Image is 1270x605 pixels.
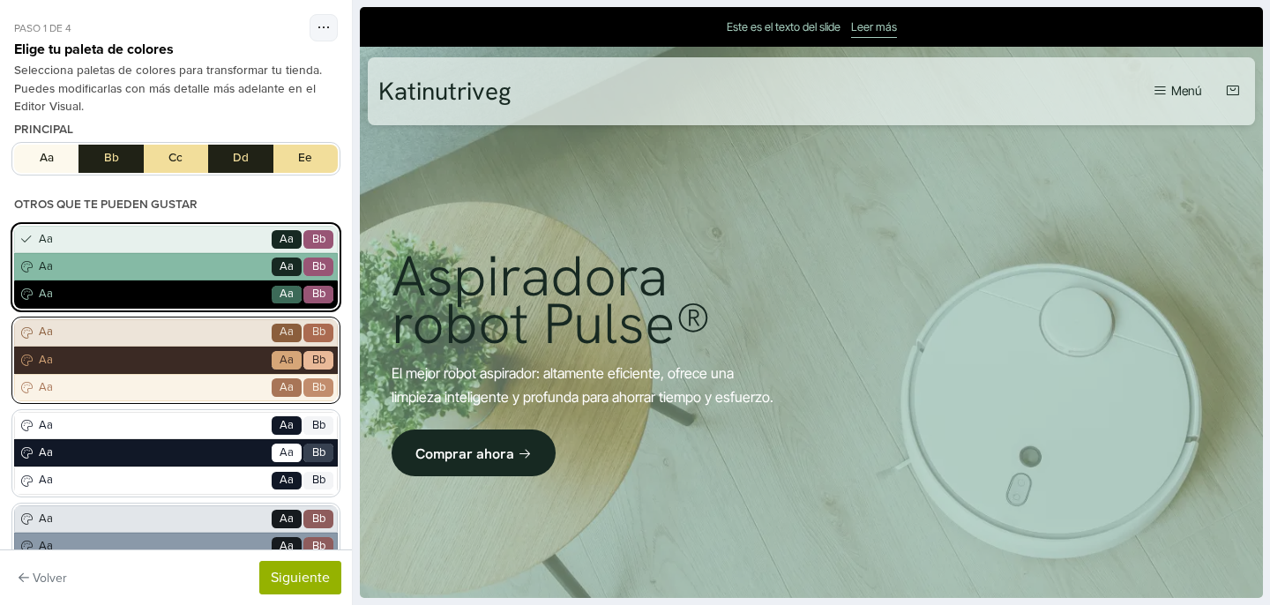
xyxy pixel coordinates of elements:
[280,379,294,397] span: Aa
[14,145,338,173] button: AaBbCcDdEe
[312,231,325,249] span: Bb
[312,472,325,489] span: Bb
[280,352,294,370] span: Aa
[35,352,269,370] span: Aa
[259,561,341,594] button: Siguiente
[14,226,338,309] button: AaAaBbAaAaBbAaAaBb
[35,286,269,303] span: Aa
[312,379,325,397] span: Bb
[14,20,71,36] span: Paso 1 de 4
[35,324,269,341] span: Aa
[862,71,885,97] button: Carro
[14,41,174,58] h3: Elige tu paleta de colores
[35,379,269,397] span: Aa
[280,444,294,462] span: Aa
[11,564,75,592] button: Volver
[280,538,294,556] span: Aa
[35,258,269,276] span: Aa
[280,324,294,341] span: Aa
[14,198,198,212] h4: Otros que te pueden gustar
[280,231,294,249] span: Aa
[789,71,845,97] button: Menú
[280,286,294,303] span: Aa
[312,538,325,556] span: Bb
[312,258,325,276] span: Bb
[14,123,73,137] h4: Principal
[312,444,325,462] span: Bb
[312,286,325,303] span: Bb
[14,319,338,402] button: AaAaBbAaAaBbAaAaBb
[35,472,269,489] span: Aa
[280,417,294,435] span: Aa
[312,352,325,370] span: Bb
[312,417,325,435] span: Bb
[35,511,269,528] span: Aa
[280,472,294,489] span: Aa
[14,62,338,116] div: Selecciona paletas de colores para transformar tu tienda. Puedes modificarlas con más detalle más...
[811,78,841,90] div: Menú
[312,511,325,528] span: Bb
[14,505,338,588] button: AaAaBbAaAaBbAaAaBb
[14,412,338,495] button: AaAaBbAaAaBbAaAaBb
[35,417,269,435] span: Aa
[280,511,294,528] span: Aa
[35,444,269,462] span: Aa
[35,231,269,249] span: Aa
[280,258,294,276] span: Aa
[312,324,325,341] span: Bb
[19,71,151,96] a: Katinutriveg
[35,538,269,556] span: Aa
